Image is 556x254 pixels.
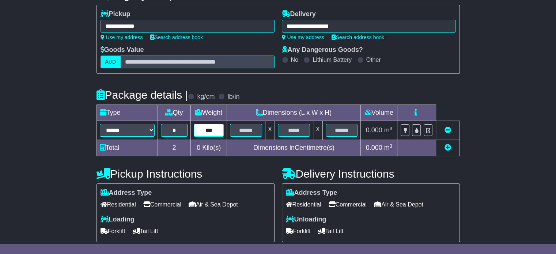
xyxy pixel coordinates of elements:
span: 0.000 [366,144,382,151]
td: Volume [361,105,397,121]
span: Commercial [143,199,181,210]
span: m [384,126,393,134]
span: m [384,144,393,151]
span: Residential [101,199,136,210]
span: Commercial [329,199,367,210]
h4: Package details | [97,89,188,101]
sup: 3 [390,143,393,149]
label: lb/in [227,93,239,101]
span: Air & Sea Depot [374,199,423,210]
td: Dimensions in Centimetre(s) [227,140,361,156]
span: Air & Sea Depot [189,199,238,210]
td: Weight [191,105,227,121]
sup: 3 [390,126,393,131]
label: Address Type [286,189,337,197]
td: Kilo(s) [191,140,227,156]
label: Goods Value [101,46,144,54]
td: x [313,121,322,140]
label: Lithium Battery [313,56,352,63]
td: Total [97,140,158,156]
td: Qty [158,105,191,121]
a: Search address book [150,34,203,40]
label: Unloading [286,216,326,224]
span: Tail Lift [318,225,344,237]
label: Delivery [282,10,316,18]
a: Add new item [445,144,451,151]
label: AUD [101,56,121,68]
span: Residential [286,199,321,210]
td: Type [97,105,158,121]
span: 0.000 [366,126,382,134]
td: Dimensions (L x W x H) [227,105,361,121]
label: Loading [101,216,135,224]
label: Other [366,56,381,63]
a: Use my address [282,34,324,40]
label: Any Dangerous Goods? [282,46,363,54]
h4: Delivery Instructions [282,168,460,180]
label: No [291,56,298,63]
label: kg/cm [197,93,215,101]
td: 2 [158,140,191,156]
label: Address Type [101,189,152,197]
a: Remove this item [445,126,451,134]
label: Pickup [101,10,131,18]
a: Use my address [101,34,143,40]
span: Forklift [286,225,311,237]
h4: Pickup Instructions [97,168,275,180]
span: Tail Lift [133,225,158,237]
a: Search address book [332,34,384,40]
td: x [265,121,275,140]
span: Forklift [101,225,125,237]
span: 0 [197,144,200,151]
